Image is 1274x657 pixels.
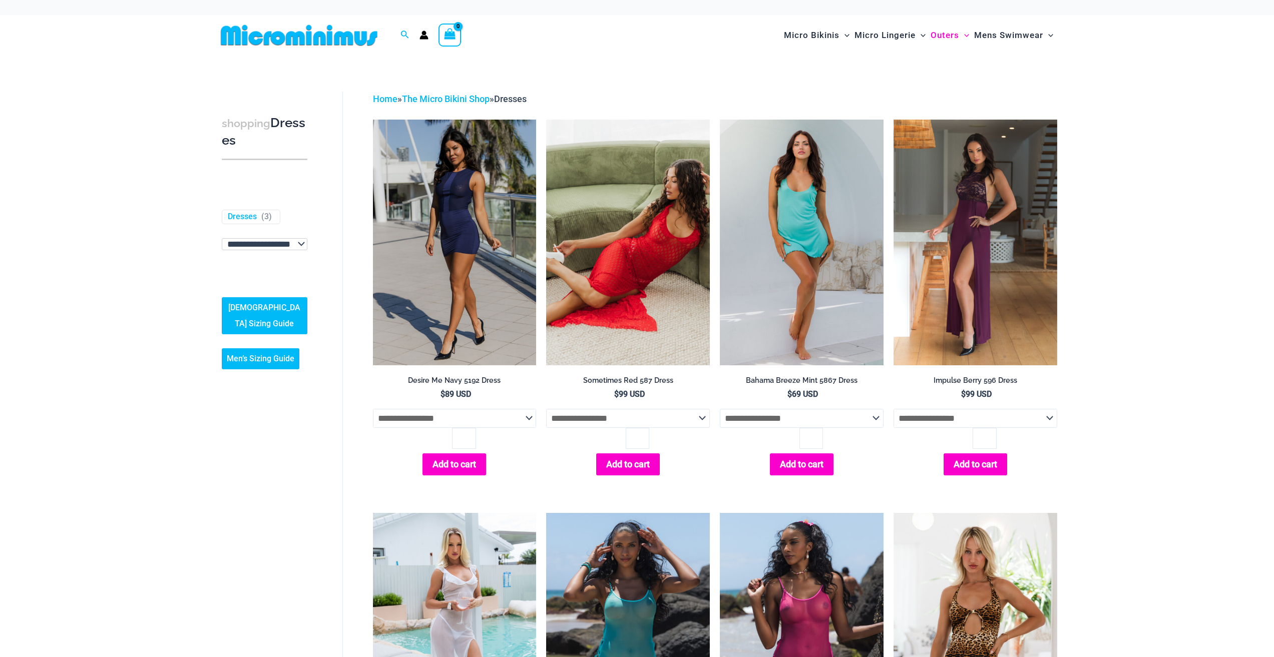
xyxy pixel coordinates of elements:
[264,212,269,221] span: 3
[916,23,926,48] span: Menu Toggle
[961,389,966,399] span: $
[855,23,916,48] span: Micro Lingerie
[422,453,486,475] button: Add to cart
[959,23,969,48] span: Menu Toggle
[720,376,884,389] a: Bahama Breeze Mint 5867 Dress
[852,20,928,51] a: Micro LingerieMenu ToggleMenu Toggle
[614,389,645,399] bdi: 99 USD
[222,238,307,250] select: wpc-taxonomy-pa_fabric-type-746009
[784,23,839,48] span: Micro Bikinis
[787,389,818,399] bdi: 69 USD
[402,94,490,104] a: The Micro Bikini Shop
[546,120,710,365] a: Sometimes Red 587 Dress 10Sometimes Red 587 Dress 09Sometimes Red 587 Dress 09
[596,453,660,475] button: Add to cart
[973,428,996,449] input: Product quantity
[720,120,884,365] img: Bahama Breeze Mint 5867 Dress 01
[452,428,476,449] input: Product quantity
[373,120,537,365] a: Desire Me Navy 5192 Dress 11Desire Me Navy 5192 Dress 09Desire Me Navy 5192 Dress 09
[546,376,710,389] a: Sometimes Red 587 Dress
[400,29,409,42] a: Search icon link
[626,428,649,449] input: Product quantity
[931,23,959,48] span: Outers
[546,120,710,365] img: Sometimes Red 587 Dress 10
[419,31,429,40] a: Account icon link
[894,120,1057,365] a: Impulse Berry 596 Dress 02Impulse Berry 596 Dress 03Impulse Berry 596 Dress 03
[894,376,1057,389] a: Impulse Berry 596 Dress
[373,120,537,365] img: Desire Me Navy 5192 Dress 11
[781,20,852,51] a: Micro BikinisMenu ToggleMenu Toggle
[546,376,710,385] h2: Sometimes Red 587 Dress
[494,94,527,104] span: Dresses
[944,453,1007,475] button: Add to cart
[373,376,537,389] a: Desire Me Navy 5192 Dress
[972,20,1056,51] a: Mens SwimwearMenu ToggleMenu Toggle
[780,19,1058,52] nav: Site Navigation
[720,120,884,365] a: Bahama Breeze Mint 5867 Dress 01Bahama Breeze Mint 5867 Dress 03Bahama Breeze Mint 5867 Dress 03
[961,389,992,399] bdi: 99 USD
[222,117,270,130] span: shopping
[720,376,884,385] h2: Bahama Breeze Mint 5867 Dress
[770,453,833,475] button: Add to cart
[222,115,307,149] h3: Dresses
[1043,23,1053,48] span: Menu Toggle
[261,212,272,222] span: ( )
[799,428,823,449] input: Product quantity
[614,389,619,399] span: $
[228,212,257,222] a: Dresses
[441,389,471,399] bdi: 89 USD
[222,348,299,369] a: Men’s Sizing Guide
[373,94,397,104] a: Home
[373,94,527,104] span: » »
[441,389,445,399] span: $
[894,376,1057,385] h2: Impulse Berry 596 Dress
[373,376,537,385] h2: Desire Me Navy 5192 Dress
[928,20,972,51] a: OutersMenu ToggleMenu Toggle
[839,23,850,48] span: Menu Toggle
[222,297,307,334] a: [DEMOGRAPHIC_DATA] Sizing Guide
[439,24,462,47] a: View Shopping Cart, empty
[787,389,792,399] span: $
[894,120,1057,365] img: Impulse Berry 596 Dress 02
[974,23,1043,48] span: Mens Swimwear
[217,24,381,47] img: MM SHOP LOGO FLAT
